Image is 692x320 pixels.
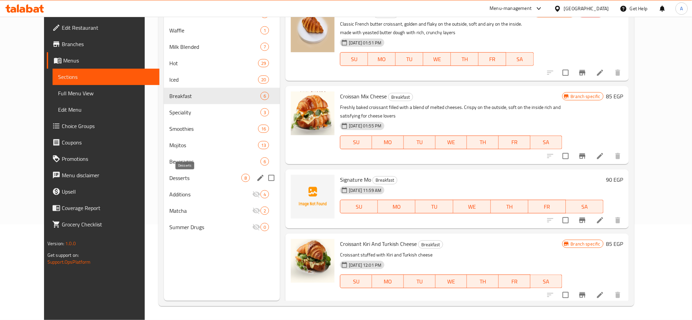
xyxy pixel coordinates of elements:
a: Edit menu item [596,152,604,160]
a: Promotions [47,151,160,167]
span: WE [426,54,448,64]
span: MO [381,202,413,212]
span: FR [531,202,563,212]
div: Menu-management [490,4,532,13]
div: items [260,207,269,215]
div: items [260,157,269,166]
span: Summer Drugs [169,223,252,231]
div: items [241,174,250,182]
span: FR [502,277,528,287]
span: 2 [261,208,269,214]
button: MO [368,52,396,66]
span: Croissant Kiri And Turkish Cheese [340,239,417,249]
span: FR [502,137,528,147]
img: Signature Mo [291,175,335,219]
span: TH [470,137,496,147]
span: TU [407,277,433,287]
button: delete [610,287,626,303]
span: 8 [242,175,250,181]
h6: 85 EGP [606,239,623,249]
button: WE [453,200,491,213]
svg: Inactive section [252,223,260,231]
div: items [258,125,269,133]
a: Coupons [47,134,160,151]
span: SU [343,54,365,64]
span: Upsell [62,187,154,196]
button: delete [610,212,626,228]
span: [DATE] 11:59 AM [346,187,384,194]
h6: 90 EGP [606,175,623,184]
button: TH [467,275,499,288]
button: MO [372,136,404,149]
a: Full Menu View [53,85,160,101]
div: Summer Drugs0 [164,219,280,235]
span: SU [343,202,375,212]
span: FR [481,54,504,64]
span: Edit Restaurant [62,24,154,32]
span: Menus [63,56,154,65]
button: SA [506,52,534,66]
div: Beverages [169,157,260,166]
span: 7 [261,44,269,50]
span: TU [407,137,433,147]
p: Croissant stuffed with Kiri and Turkish cheese [340,251,562,259]
div: Breakfast [418,240,443,249]
button: FR [479,52,506,66]
button: TH [491,200,528,213]
span: 29 [258,60,269,67]
a: Edit Menu [53,101,160,118]
a: Edit menu item [596,291,604,299]
span: Smoothies [169,125,258,133]
button: TU [404,136,436,149]
h6: 90 EGP [606,9,623,18]
span: Get support on: [47,251,79,260]
div: Breakfast6 [164,88,280,104]
span: TH [454,54,476,64]
span: 16 [258,126,269,132]
button: TH [451,52,479,66]
button: Branch-specific-item [574,287,591,303]
span: Iced [169,75,258,84]
span: Waffle [169,26,260,34]
a: Menus [47,52,160,69]
div: Iced20 [164,71,280,88]
div: Beverages6 [164,153,280,170]
div: items [260,92,269,100]
div: Desserts8edit [164,170,280,186]
a: Grocery Checklist [47,216,160,233]
span: Sections [58,73,154,81]
a: Edit menu item [596,216,604,224]
span: Additions [169,190,252,198]
svg: Inactive section [252,190,260,198]
span: 13 [258,142,269,149]
div: Speciality3 [164,104,280,121]
span: Version: [47,239,64,248]
a: Support.OpsPlatform [47,258,91,266]
button: TH [467,136,499,149]
span: 1 [261,27,269,34]
span: [DATE] 01:51 PM [346,40,384,46]
span: Hot [169,59,258,67]
button: delete [610,65,626,81]
span: Croissan Mix Cheese [340,91,387,101]
nav: Menu sections [164,3,280,238]
span: Select to update [559,213,573,227]
button: WE [436,136,467,149]
div: Breakfast [388,93,413,101]
span: WE [456,202,488,212]
div: [GEOGRAPHIC_DATA] [564,5,609,12]
p: Classic French butter croissant, golden and flaky on the outside, soft and airy on the inside. ma... [340,20,534,37]
div: items [258,75,269,84]
span: Grocery Checklist [62,220,154,228]
span: Menu disclaimer [62,171,154,179]
span: MO [371,54,393,64]
svg: Inactive section [252,207,260,215]
span: TU [418,202,450,212]
a: Coverage Report [47,200,160,216]
button: FR [499,136,531,149]
button: SA [566,200,604,213]
span: Coverage Report [62,204,154,212]
div: Speciality [169,108,260,116]
button: delete [610,148,626,164]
